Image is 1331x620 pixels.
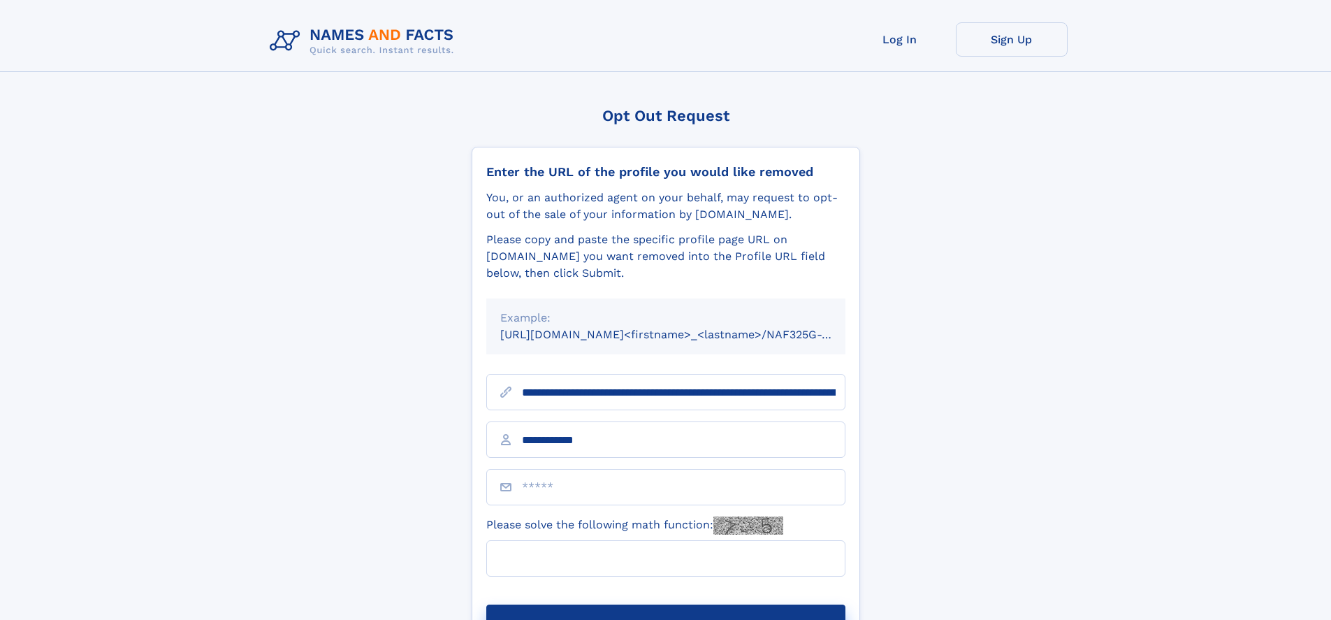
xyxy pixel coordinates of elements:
div: Opt Out Request [472,107,860,124]
small: [URL][DOMAIN_NAME]<firstname>_<lastname>/NAF325G-xxxxxxxx [500,328,872,341]
a: Log In [844,22,956,57]
a: Sign Up [956,22,1068,57]
img: Logo Names and Facts [264,22,465,60]
div: You, or an authorized agent on your behalf, may request to opt-out of the sale of your informatio... [486,189,845,223]
div: Example: [500,310,831,326]
div: Please copy and paste the specific profile page URL on [DOMAIN_NAME] you want removed into the Pr... [486,231,845,282]
label: Please solve the following math function: [486,517,783,535]
div: Enter the URL of the profile you would like removed [486,164,845,180]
